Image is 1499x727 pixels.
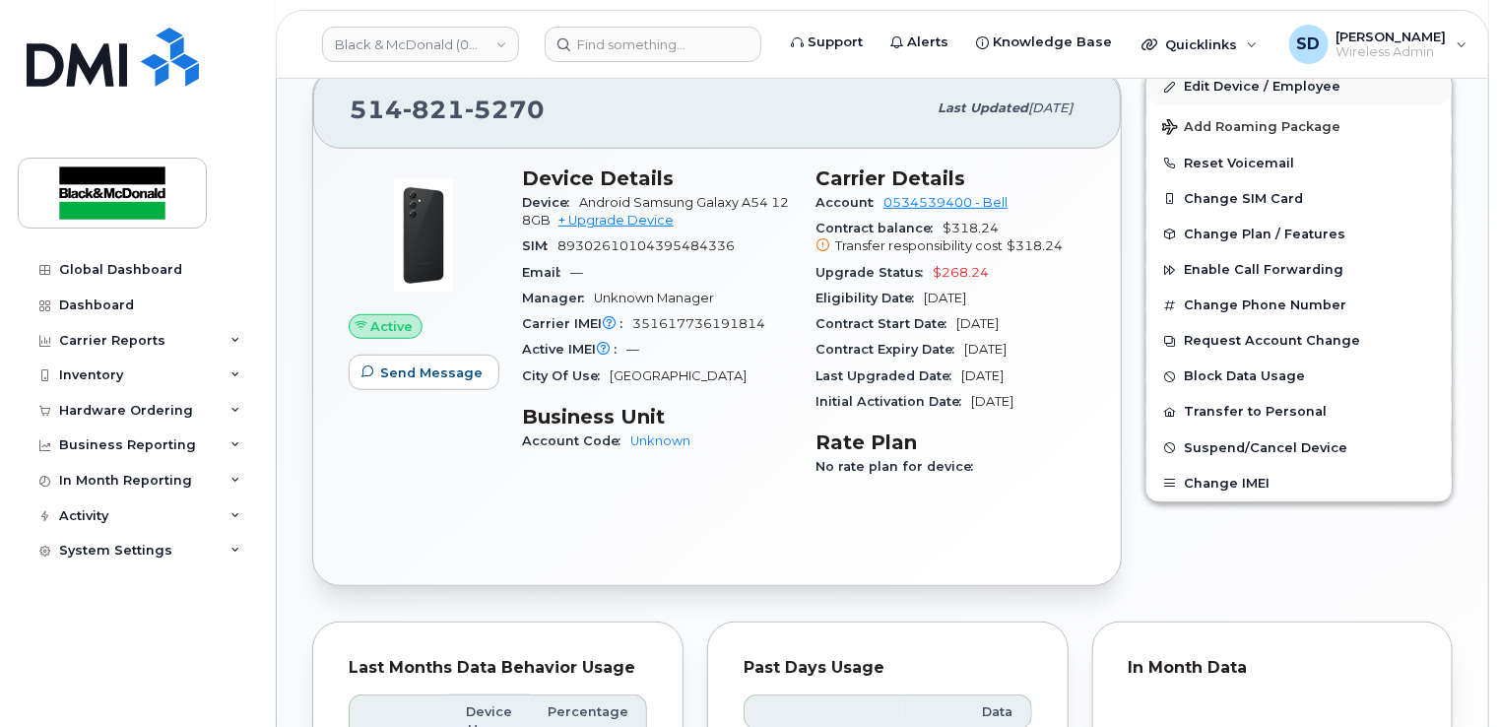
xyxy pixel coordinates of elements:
[961,368,1004,383] span: [DATE]
[1275,25,1481,64] div: Sophie Dauth
[777,23,877,62] a: Support
[815,394,971,409] span: Initial Activation Date
[522,316,632,331] span: Carrier IMEI
[907,33,948,52] span: Alerts
[962,23,1126,62] a: Knowledge Base
[815,368,961,383] span: Last Upgraded Date
[1146,217,1452,252] button: Change Plan / Features
[744,658,1032,678] div: Past Days Usage
[522,238,557,253] span: SIM
[594,291,714,305] span: Unknown Manager
[545,27,761,62] input: Find something...
[1146,430,1452,466] button: Suspend/Cancel Device
[522,195,789,228] span: Android Samsung Galaxy A54 128GB
[924,291,966,305] span: [DATE]
[364,176,483,295] img: image20231002-3703462-17nx3v8.jpeg
[349,658,647,678] div: Last Months Data Behavior Usage
[626,342,639,357] span: —
[1146,288,1452,323] button: Change Phone Number
[1162,119,1340,138] span: Add Roaming Package
[630,433,690,448] a: Unknown
[522,405,792,429] h3: Business Unit
[380,363,483,382] span: Send Message
[1146,466,1452,501] button: Change IMEI
[883,195,1008,210] a: 0534539400 - Bell
[964,342,1007,357] span: [DATE]
[557,238,735,253] span: 89302610104395484336
[522,342,626,357] span: Active IMEI
[350,95,545,124] span: 514
[933,265,989,280] span: $268.24
[371,317,414,336] span: Active
[522,368,610,383] span: City Of Use
[1146,69,1452,104] a: Edit Device / Employee
[522,166,792,190] h3: Device Details
[815,291,924,305] span: Eligibility Date
[815,195,883,210] span: Account
[815,221,943,235] span: Contract balance
[1146,146,1452,181] button: Reset Voicemail
[1028,100,1073,115] span: [DATE]
[522,433,630,448] span: Account Code
[1297,33,1321,56] span: SD
[1165,36,1237,52] span: Quicklinks
[938,100,1028,115] span: Last updated
[877,23,962,62] a: Alerts
[815,221,1085,256] span: $318.24
[1146,323,1452,359] button: Request Account Change
[522,195,579,210] span: Device
[1184,227,1345,241] span: Change Plan / Features
[815,430,1085,454] h3: Rate Plan
[610,368,747,383] span: [GEOGRAPHIC_DATA]
[558,213,674,228] a: + Upgrade Device
[403,95,465,124] span: 821
[1146,181,1452,217] button: Change SIM Card
[1007,238,1063,253] span: $318.24
[1146,394,1452,430] button: Transfer to Personal
[815,166,1085,190] h3: Carrier Details
[815,316,956,331] span: Contract Start Date
[815,342,964,357] span: Contract Expiry Date
[971,394,1013,409] span: [DATE]
[835,238,1003,253] span: Transfer responsibility cost
[815,459,983,474] span: No rate plan for device
[1146,252,1452,288] button: Enable Call Forwarding
[1146,359,1452,394] button: Block Data Usage
[993,33,1112,52] span: Knowledge Base
[570,265,583,280] span: —
[1336,29,1447,44] span: [PERSON_NAME]
[1184,440,1347,455] span: Suspend/Cancel Device
[522,265,570,280] span: Email
[808,33,863,52] span: Support
[1128,25,1271,64] div: Quicklinks
[465,95,545,124] span: 5270
[349,355,499,390] button: Send Message
[522,291,594,305] span: Manager
[1336,44,1447,60] span: Wireless Admin
[322,27,519,62] a: Black & McDonald (0534539400)
[1184,263,1343,278] span: Enable Call Forwarding
[815,265,933,280] span: Upgrade Status
[632,316,765,331] span: 351617736191814
[1146,105,1452,146] button: Add Roaming Package
[956,316,999,331] span: [DATE]
[1129,658,1417,678] div: In Month Data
